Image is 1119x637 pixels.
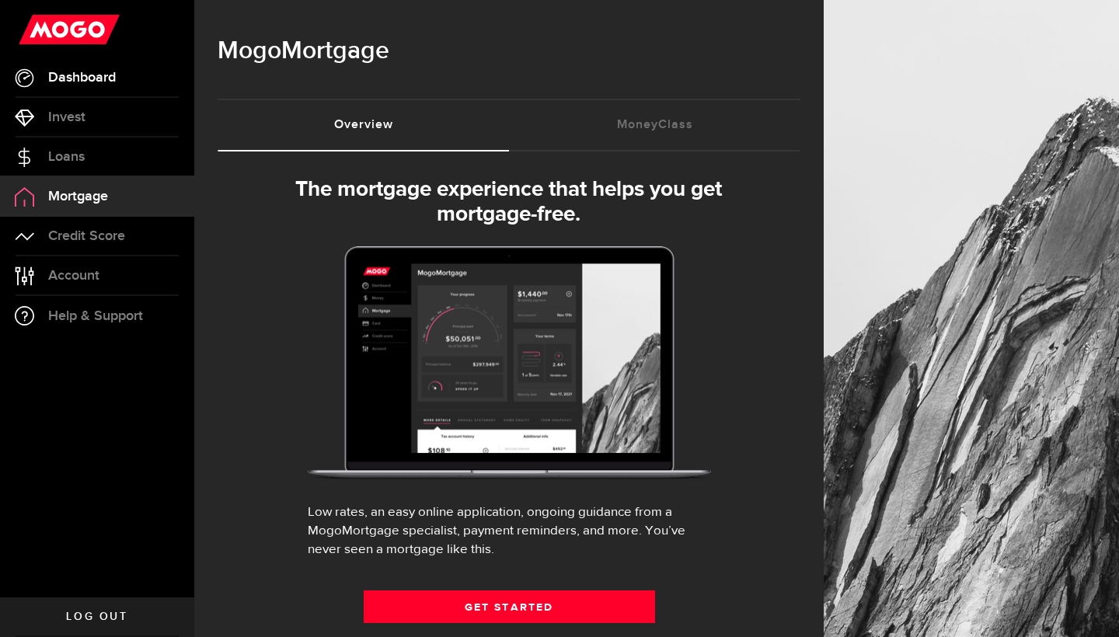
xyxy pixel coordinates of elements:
h1: Mortgage [218,31,800,71]
a: Get Started [364,590,655,623]
span: Dashboard [48,71,116,85]
button: Open LiveChat chat widget [12,6,59,53]
span: Mortgage [48,190,108,204]
a: MoneyClass [509,100,800,150]
div: Low rates, an easy online application, ongoing guidance from a MogoMortgage specialist, payment r... [308,503,711,559]
span: Loans [48,150,85,164]
span: Invest [48,110,85,124]
a: Overview [218,100,509,150]
span: Mogo [218,36,281,66]
span: Account [48,269,99,283]
ul: Tabs Navigation [218,99,800,151]
span: Credit Score [48,229,125,243]
span: Help & Support [48,309,143,323]
span: Log out [66,611,127,622]
h3: The mortgage experience that helps you get mortgage-free. [266,177,751,227]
